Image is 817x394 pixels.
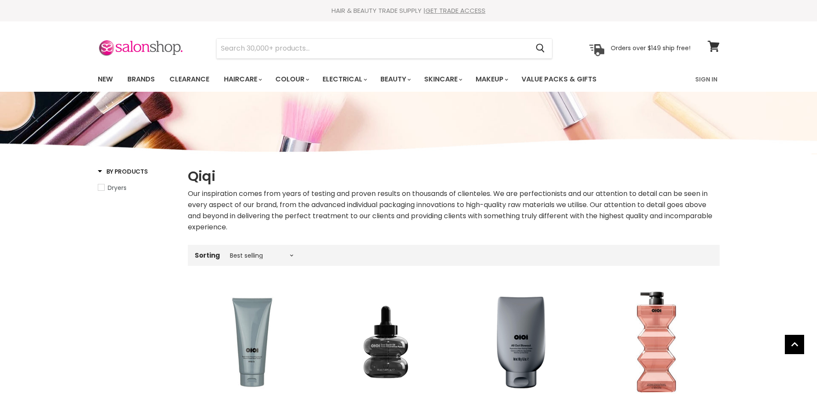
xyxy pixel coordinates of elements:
[469,70,513,88] a: Makeup
[611,44,690,52] p: Orders over $149 ship free!
[418,70,467,88] a: Skincare
[91,67,647,92] ul: Main menu
[108,183,127,192] span: Dryers
[91,70,119,88] a: New
[98,183,177,192] a: Dryers
[217,70,267,88] a: Haircare
[216,38,552,59] form: Product
[374,70,416,88] a: Beauty
[269,70,314,88] a: Colour
[87,6,730,15] div: HAIR & BEAUTY TRADE SUPPLY |
[98,167,148,176] h3: By Products
[316,70,372,88] a: Electrical
[188,188,720,233] div: Our inspiration comes from years of testing and proven results on thousands of clienteles. We are...
[217,39,529,58] input: Search
[121,70,161,88] a: Brands
[87,67,730,92] nav: Main
[425,6,485,15] a: GET TRADE ACCESS
[195,252,220,259] label: Sorting
[529,39,552,58] button: Search
[188,167,720,185] h1: Qiqi
[515,70,603,88] a: Value Packs & Gifts
[163,70,216,88] a: Clearance
[690,70,723,88] a: Sign In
